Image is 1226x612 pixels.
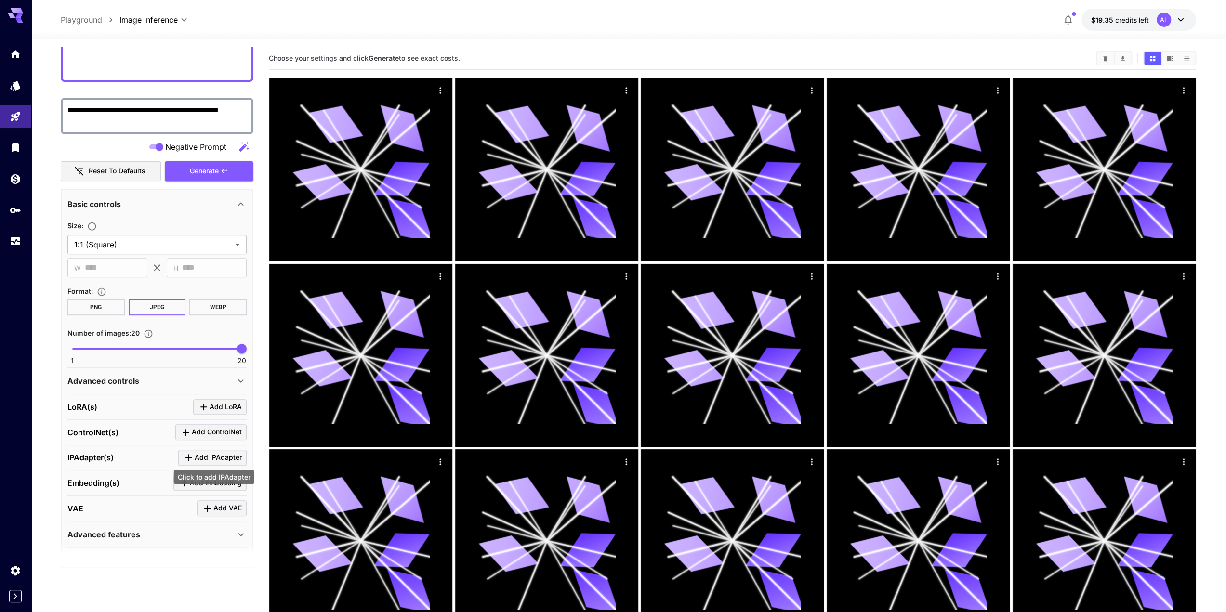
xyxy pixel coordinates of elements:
p: Basic controls [67,198,121,210]
button: Download All [1114,52,1131,65]
div: Settings [10,564,21,576]
button: Show images in video view [1161,52,1178,65]
p: Embedding(s) [67,477,119,489]
div: Click to add IPAdapter [174,470,254,484]
button: Click to add VAE [197,500,247,516]
div: Advanced controls [67,369,247,392]
div: Playground [10,111,21,123]
button: Specify how many images to generate in a single request. Each image generation will be charged se... [140,329,157,339]
button: Clear Images [1097,52,1114,65]
p: IPAdapter(s) [67,452,114,463]
span: H [173,262,178,273]
div: Actions [990,454,1005,469]
div: Actions [990,83,1005,97]
button: Click to add LoRA [193,399,247,415]
span: Negative Prompt [165,141,226,153]
button: JPEG [129,299,186,315]
span: 1 [71,356,74,365]
b: Generate [369,54,399,62]
div: Models [10,79,21,91]
span: W [74,262,81,273]
div: Actions [619,454,633,469]
div: Actions [1176,454,1191,469]
div: Clear ImagesDownload All [1096,51,1132,65]
div: Actions [433,269,448,283]
button: PNG [67,299,125,315]
span: Add ControlNet [192,426,242,438]
div: Actions [433,83,448,97]
span: Choose your settings and click to see exact costs. [269,54,460,62]
span: Generate [190,165,219,177]
button: Generate [165,161,253,181]
button: Show images in list view [1178,52,1195,65]
span: Format : [67,287,93,295]
div: AL [1157,13,1171,27]
button: Click to add ControlNet [175,424,247,440]
div: Basic controls [67,193,247,216]
p: VAE [67,503,83,514]
div: $19.35052 [1091,15,1149,25]
button: Reset to defaults [61,161,161,181]
span: Add VAE [213,502,242,514]
p: Advanced controls [67,375,139,387]
span: Add IPAdapter [195,452,242,464]
button: Expand sidebar [9,590,22,602]
p: Advanced features [67,529,140,540]
div: Actions [1176,83,1191,97]
p: LoRA(s) [67,401,97,413]
div: Show images in grid viewShow images in video viewShow images in list view [1143,51,1196,65]
button: Adjust the dimensions of the generated image by specifying its width and height in pixels, or sel... [83,221,101,231]
div: Actions [805,269,819,283]
span: Add LoRA [210,401,242,413]
span: 20 [237,356,246,365]
div: Home [10,48,21,60]
div: Actions [805,454,819,469]
div: Advanced features [67,523,247,546]
span: credits left [1115,16,1149,24]
div: Actions [1176,269,1191,283]
button: Choose the file format for the output image. [93,287,110,297]
a: Playground [61,14,102,26]
div: Actions [619,269,633,283]
span: $19.35 [1091,16,1115,24]
div: Actions [433,454,448,469]
div: API Keys [10,204,21,216]
div: Actions [619,83,633,97]
button: WEBP [189,299,247,315]
button: Show images in grid view [1144,52,1161,65]
div: Wallet [10,173,21,185]
div: Actions [990,269,1005,283]
button: $19.35052AL [1081,9,1196,31]
span: Number of images : 20 [67,329,140,337]
p: ControlNet(s) [67,427,119,438]
nav: breadcrumb [61,14,119,26]
span: Image Inference [119,14,178,26]
div: Usage [10,235,21,247]
span: Size : [67,221,83,230]
div: Library [10,142,21,154]
button: Click to add IPAdapter [178,450,247,466]
span: 1:1 (Square) [74,239,231,250]
div: Actions [805,83,819,97]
